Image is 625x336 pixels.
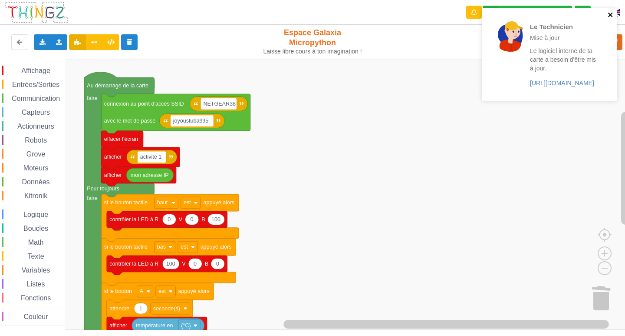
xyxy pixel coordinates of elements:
text: contrôler la LED à R [109,261,158,267]
text: est [184,200,191,206]
text: si le bouton tactile [104,244,148,250]
span: Robots [23,136,48,144]
text: contrôler la LED à R [109,216,158,223]
span: Fonctions [20,294,52,302]
span: Texte [26,253,45,260]
text: 100 [166,261,175,267]
text: avec le mot de passe [104,118,156,124]
text: seconde(s) [153,306,180,312]
text: NETGEAR38 [203,101,236,107]
text: V [179,216,183,223]
text: haut [157,200,168,206]
span: Moteurs [22,164,50,172]
text: A [140,288,144,294]
text: 100 [211,216,220,223]
text: activité 1 [140,154,162,160]
button: close [608,11,614,20]
text: 1 [139,306,142,312]
text: est [181,244,188,250]
text: effacer l'écran [104,136,138,142]
text: 0 [191,216,194,223]
text: Au démarrage de la carte [87,83,148,89]
a: [URL][DOMAIN_NAME] [530,80,594,86]
span: Math [27,239,45,246]
text: joyoustuba995 [173,118,209,124]
p: Le logiciel interne de ta carte a besoin d'être mis à jour. [530,47,598,73]
text: faire [87,195,97,201]
span: Entrées/Sorties [11,81,61,88]
text: Pour toujours [87,186,119,192]
span: Données [21,178,51,186]
text: appuyé alors [203,200,234,206]
div: Ta base fonctionne bien ! [483,6,572,19]
span: Actionneurs [16,123,56,130]
text: B [201,216,205,223]
span: Variables [20,266,52,274]
text: V [182,261,186,267]
text: appuyé alors [178,288,210,294]
img: thingz_logo.png [4,1,69,24]
span: Kitronik [23,192,49,200]
text: connexion au point d'accès SSID [104,101,184,107]
text: attendre [109,306,129,312]
text: mon adresse IP [131,172,169,178]
text: 0 [216,261,219,267]
text: afficher [104,154,122,160]
div: Laisse libre cours à ton imagination ! [260,48,366,55]
text: si le bouton [104,288,132,294]
text: faire [87,95,97,101]
text: est [158,288,166,294]
text: 0 [168,216,171,223]
span: Boucles [22,225,49,232]
span: Communication [10,95,61,102]
span: Couleur [23,313,49,320]
div: Espace Galaxia Micropython [260,28,366,55]
text: B [205,261,208,267]
text: 0 [194,261,197,267]
p: Le Technicien [530,22,598,31]
span: Capteurs [20,109,51,116]
text: appuyé alors [201,244,232,250]
span: Logique [22,211,49,218]
p: Mise à jour [530,33,598,42]
text: bas [157,244,166,250]
span: Listes [26,280,46,288]
text: si le bouton tactile [104,200,148,206]
text: afficher [104,172,122,178]
span: Grove [25,150,47,158]
span: Affichage [20,67,51,74]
